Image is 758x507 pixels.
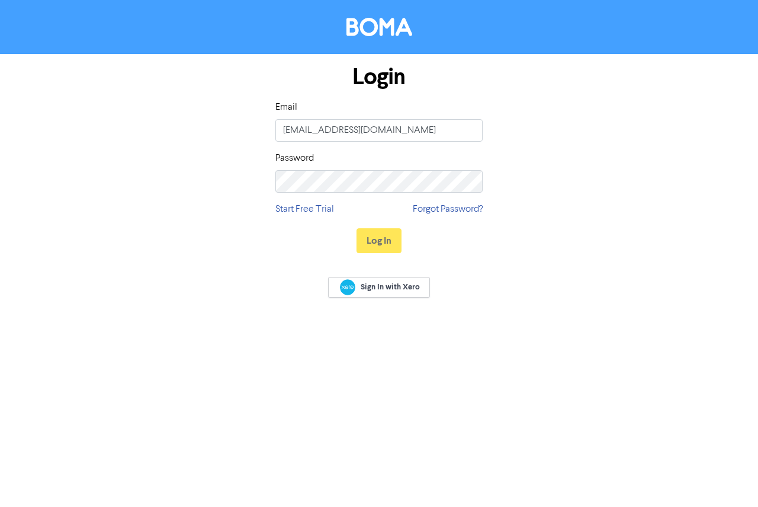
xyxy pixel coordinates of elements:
[275,100,297,114] label: Email
[275,151,314,165] label: Password
[275,63,483,91] h1: Login
[356,228,402,253] button: Log In
[340,279,355,295] img: Xero logo
[346,18,412,36] img: BOMA Logo
[328,277,430,298] a: Sign In with Xero
[413,202,483,216] a: Forgot Password?
[361,282,420,292] span: Sign In with Xero
[275,202,334,216] a: Start Free Trial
